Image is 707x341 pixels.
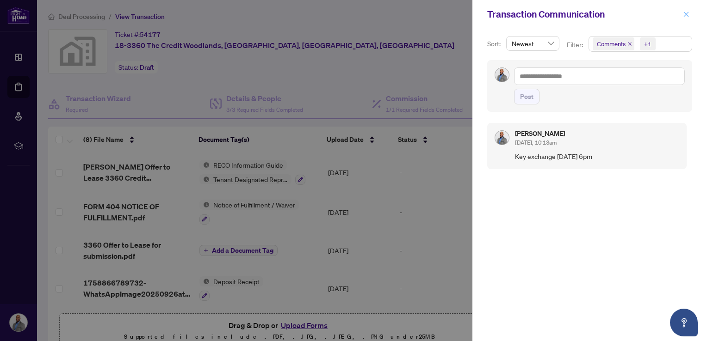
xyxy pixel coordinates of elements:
[683,11,689,18] span: close
[495,131,509,145] img: Profile Icon
[593,37,634,50] span: Comments
[515,130,565,137] h5: [PERSON_NAME]
[512,37,554,50] span: Newest
[515,151,679,162] span: Key exchange [DATE] 6pm
[487,39,502,49] p: Sort:
[627,42,632,46] span: close
[515,139,557,146] span: [DATE], 10:13am
[495,68,509,82] img: Profile Icon
[597,39,626,49] span: Comments
[670,309,698,336] button: Open asap
[567,40,584,50] p: Filter:
[487,7,680,21] div: Transaction Communication
[514,89,540,104] button: Post
[644,39,651,49] div: +1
